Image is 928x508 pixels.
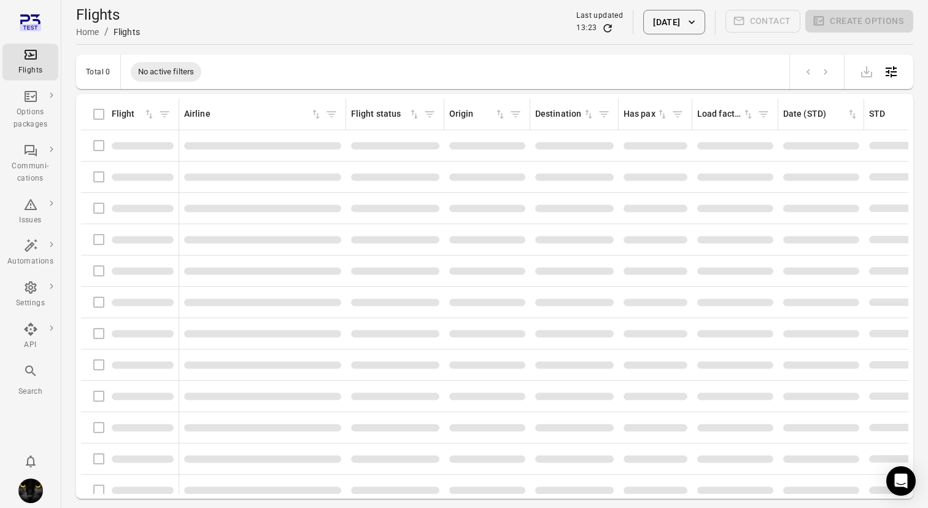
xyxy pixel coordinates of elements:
div: Sort by load factor in ascending order [697,107,754,121]
a: Settings [2,276,58,313]
span: No active filters [131,66,202,78]
div: Settings [7,297,53,310]
span: Please make a selection to create an option package [805,10,913,34]
span: Filter by destination [595,105,613,123]
button: Iris [14,474,48,508]
span: Please make a selection to create communications [725,10,801,34]
h1: Flights [76,5,140,25]
div: Search [7,386,53,398]
span: Filter by airline [322,105,341,123]
a: Automations [2,235,58,272]
span: Filter by origin [506,105,525,123]
div: Total 0 [86,68,110,76]
div: Sort by date (STD) in ascending order [783,107,859,121]
a: Home [76,27,99,37]
div: Sort by flight status in ascending order [351,107,420,121]
div: Sort by airline in ascending order [184,107,322,121]
span: Filter by flight [155,105,174,123]
div: Issues [7,214,53,227]
img: images [18,479,43,503]
div: Flights [7,64,53,77]
span: Please make a selection to export [854,65,879,77]
div: Options packages [7,106,53,131]
div: API [7,339,53,351]
div: Sort by destination in ascending order [535,107,595,121]
a: Options packages [2,85,58,135]
div: Automations [7,256,53,268]
div: Sort by STD in ascending order [869,107,926,121]
div: Flights [114,26,140,38]
div: Communi-cations [7,160,53,185]
span: Filter by load factor [754,105,773,123]
a: API [2,318,58,355]
li: / [104,25,109,39]
div: 13:23 [576,22,597,34]
div: Last updated [576,10,623,22]
button: Open table configuration [879,60,903,84]
button: Notifications [18,449,43,474]
div: Open Intercom Messenger [886,466,916,496]
div: Sort by origin in ascending order [449,107,506,121]
div: Sort by has pax in ascending order [624,107,668,121]
button: Refresh data [601,22,614,34]
button: [DATE] [643,10,705,34]
a: Flights [2,44,58,80]
span: Filter by has pax [668,105,687,123]
div: Sort by flight in ascending order [112,107,155,121]
button: Search [2,360,58,401]
a: Communi-cations [2,139,58,189]
a: Issues [2,193,58,230]
nav: pagination navigation [800,64,834,80]
nav: Breadcrumbs [76,25,140,39]
span: Filter by flight status [420,105,439,123]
